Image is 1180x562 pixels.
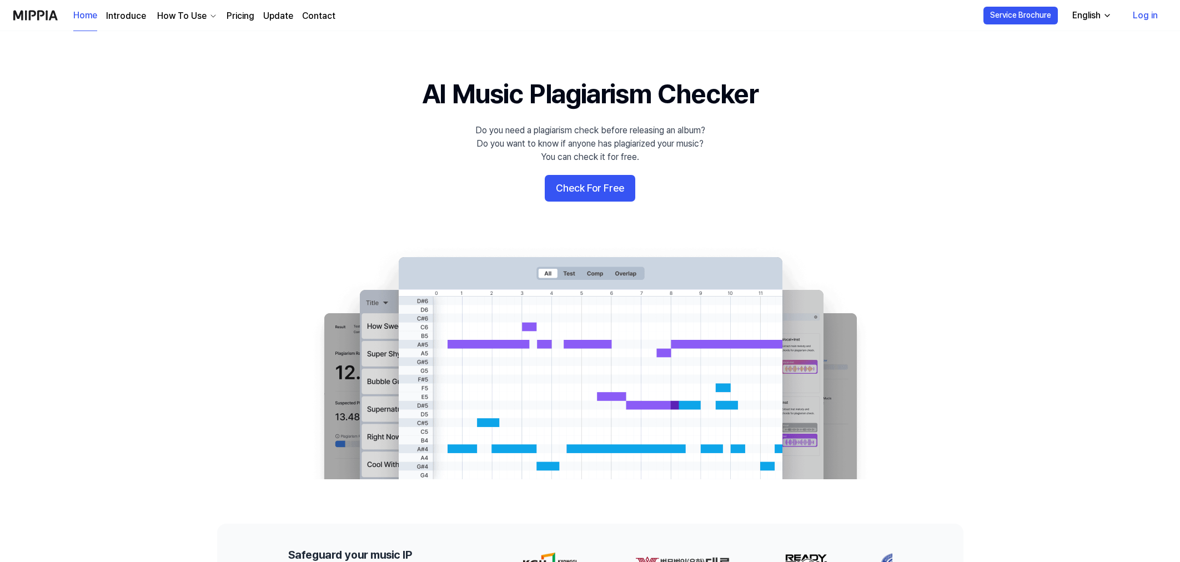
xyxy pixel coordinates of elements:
button: Check For Free [545,175,635,202]
button: How To Use [155,9,218,23]
a: Home [73,1,97,31]
a: Contact [302,9,335,23]
button: Service Brochure [983,7,1058,24]
a: Update [263,9,293,23]
h1: AI Music Plagiarism Checker [422,76,758,113]
a: Pricing [227,9,254,23]
div: Do you need a plagiarism check before releasing an album? Do you want to know if anyone has plagi... [475,124,705,164]
img: main Image [302,246,879,479]
div: How To Use [155,9,209,23]
a: Introduce [106,9,146,23]
button: English [1063,4,1118,27]
div: English [1070,9,1103,22]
